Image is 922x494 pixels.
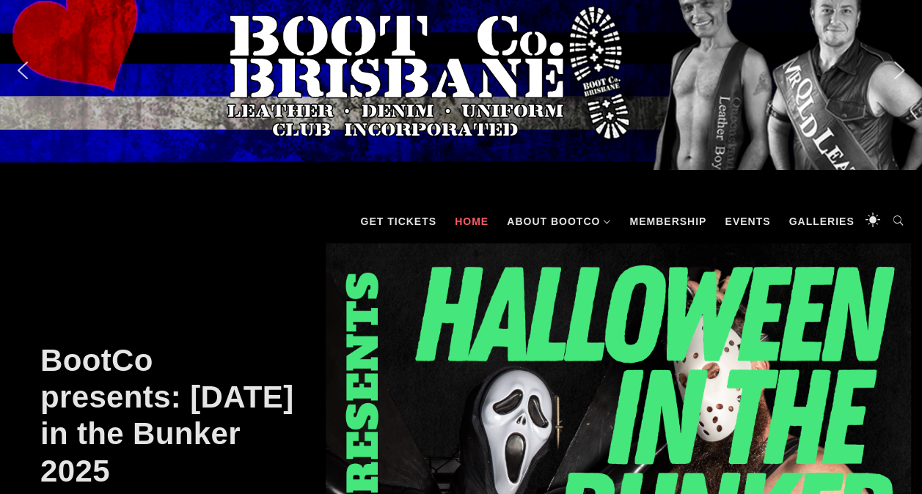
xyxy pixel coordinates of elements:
[781,199,861,243] a: Galleries
[888,59,911,82] img: next arrow
[11,59,34,82] img: previous arrow
[500,199,618,243] a: About BootCo
[622,199,714,243] a: Membership
[447,199,496,243] a: Home
[353,199,444,243] a: GET TICKETS
[40,343,293,488] a: BootCo presents: [DATE] in the Bunker 2025
[717,199,778,243] a: Events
